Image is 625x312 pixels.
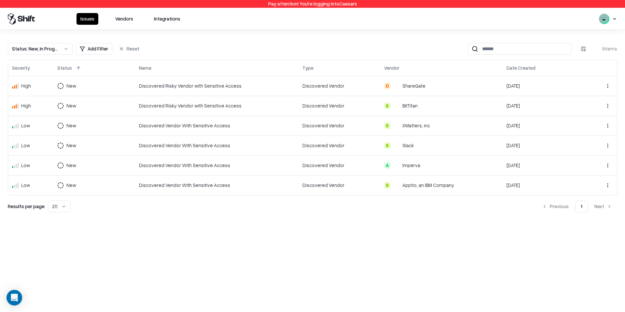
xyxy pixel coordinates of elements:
[302,82,376,89] div: Discovered Vendor
[57,80,88,92] button: New
[115,43,143,55] button: Reset
[402,182,454,189] div: Apptio, an IBM Company
[393,83,400,89] img: ShareGate
[66,162,76,169] div: New
[507,64,535,71] div: Date Created
[57,64,72,71] div: Status
[139,162,295,169] div: Discovered Vendor With Sensitive Access
[302,122,376,129] div: Discovered Vendor
[57,179,88,191] button: New
[57,140,88,151] button: New
[66,82,76,89] div: New
[302,162,376,169] div: Discovered Vendor
[66,122,76,129] div: New
[66,102,76,109] div: New
[393,142,400,149] img: Slack
[537,201,617,212] nav: pagination
[575,201,588,212] button: 1
[507,162,580,169] div: [DATE]
[76,13,98,25] button: Issues
[139,64,151,71] div: Name
[402,102,418,109] div: BitTitan
[302,64,313,71] div: Type
[21,82,31,89] div: High
[384,64,399,71] div: Vendor
[393,122,400,129] img: xMatters, inc
[384,182,391,189] div: B
[21,182,30,189] div: Low
[384,162,391,169] div: A
[507,142,580,149] div: [DATE]
[150,13,184,25] button: Integrations
[21,142,30,149] div: Low
[402,142,414,149] div: Slack
[384,103,391,109] div: B
[139,102,295,109] div: Discovered Risky Vendor with Sensitive Access
[507,82,580,89] div: [DATE]
[302,182,376,189] div: Discovered Vendor
[21,102,31,109] div: High
[507,102,580,109] div: [DATE]
[139,122,295,129] div: Discovered Vendor With Sensitive Access
[76,43,112,55] button: Add Filter
[8,203,45,210] p: Results per page:
[393,103,400,109] img: BitTitan
[139,182,295,189] div: Discovered Vendor With Sensitive Access
[57,100,88,112] button: New
[139,82,295,89] div: Discovered Risky Vendor with Sensitive Access
[402,82,425,89] div: ShareGate
[402,122,430,129] div: XMatters, inc
[139,142,295,149] div: Discovered Vendor With Sensitive Access
[507,122,580,129] div: [DATE]
[66,182,76,189] div: New
[12,64,30,71] div: Severity
[384,142,391,149] div: B
[111,13,137,25] button: Vendors
[393,182,400,189] img: Apptio, an IBM Company
[57,120,88,132] button: New
[21,122,30,129] div: Low
[384,122,391,129] div: B
[302,102,376,109] div: Discovered Vendor
[402,162,420,169] div: Imperva
[591,45,617,52] div: 9 items
[21,162,30,169] div: Low
[12,45,58,52] div: Status : New, In Progress
[302,142,376,149] div: Discovered Vendor
[393,162,400,169] img: Imperva
[384,83,391,89] div: D
[66,142,76,149] div: New
[57,160,88,171] button: New
[507,182,580,189] div: [DATE]
[7,290,22,305] div: Open Intercom Messenger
